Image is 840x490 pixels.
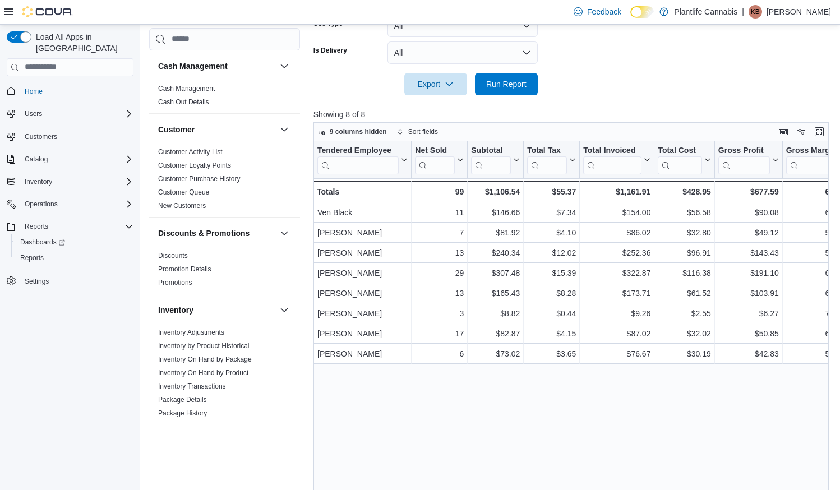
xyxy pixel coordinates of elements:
[317,206,408,219] div: Ven Black
[158,148,223,156] a: Customer Activity List
[158,201,206,210] span: New Customers
[11,250,138,266] button: Reports
[158,251,188,260] span: Discounts
[2,128,138,145] button: Customers
[471,246,520,260] div: $240.34
[718,206,779,219] div: $90.08
[158,188,209,197] span: Customer Queue
[2,174,138,189] button: Inventory
[471,307,520,320] div: $8.82
[158,124,275,135] button: Customer
[527,145,567,156] div: Total Tax
[317,185,408,198] div: Totals
[658,145,701,174] div: Total Cost
[527,286,576,300] div: $8.28
[20,197,62,211] button: Operations
[415,226,464,239] div: 7
[20,85,47,98] a: Home
[313,46,347,55] label: Is Delivery
[158,98,209,106] a: Cash Out Details
[583,145,641,156] div: Total Invoiced
[527,145,567,174] div: Total Tax
[16,235,133,249] span: Dashboards
[583,145,650,174] button: Total Invoiced
[20,107,47,121] button: Users
[158,279,192,286] a: Promotions
[278,123,291,136] button: Customer
[158,174,241,183] span: Customer Purchase History
[742,5,744,19] p: |
[158,409,207,418] span: Package History
[471,226,520,239] div: $81.92
[158,355,252,363] a: Inventory On Hand by Package
[317,145,399,156] div: Tendered Employee
[317,347,408,360] div: [PERSON_NAME]
[317,327,408,340] div: [PERSON_NAME]
[25,109,42,118] span: Users
[486,78,527,90] span: Run Report
[158,61,275,72] button: Cash Management
[158,147,223,156] span: Customer Activity List
[158,252,188,260] a: Discounts
[317,226,408,239] div: [PERSON_NAME]
[471,145,511,174] div: Subtotal
[527,185,576,198] div: $55.37
[317,286,408,300] div: [PERSON_NAME]
[415,145,455,156] div: Net Sold
[658,266,710,280] div: $116.38
[31,31,133,54] span: Load All Apps in [GEOGRAPHIC_DATA]
[278,303,291,317] button: Inventory
[330,127,387,136] span: 9 columns hidden
[158,409,207,417] a: Package History
[583,145,641,174] div: Total Invoiced
[583,286,650,300] div: $173.71
[149,326,300,478] div: Inventory
[471,327,520,340] div: $82.87
[415,246,464,260] div: 13
[718,145,770,156] div: Gross Profit
[16,235,70,249] a: Dashboards
[158,61,228,72] h3: Cash Management
[2,83,138,99] button: Home
[415,145,455,174] div: Net Sold
[158,355,252,364] span: Inventory On Hand by Package
[158,202,206,210] a: New Customers
[415,266,464,280] div: 29
[393,125,442,138] button: Sort fields
[158,304,193,316] h3: Inventory
[158,304,275,316] button: Inventory
[278,226,291,240] button: Discounts & Promotions
[20,275,53,288] a: Settings
[387,41,538,64] button: All
[158,368,248,377] span: Inventory On Hand by Product
[471,145,511,156] div: Subtotal
[314,125,391,138] button: 9 columns hidden
[20,175,133,188] span: Inventory
[149,145,300,217] div: Customer
[158,188,209,196] a: Customer Queue
[158,395,207,404] span: Package Details
[20,107,133,121] span: Users
[475,73,538,95] button: Run Report
[718,307,779,320] div: $6.27
[158,382,226,390] a: Inventory Transactions
[149,249,300,294] div: Discounts & Promotions
[20,274,133,288] span: Settings
[20,220,133,233] span: Reports
[20,152,133,166] span: Catalog
[583,347,650,360] div: $76.67
[158,369,248,377] a: Inventory On Hand by Product
[718,266,779,280] div: $191.10
[415,327,464,340] div: 17
[317,246,408,260] div: [PERSON_NAME]
[718,246,779,260] div: $143.43
[158,98,209,107] span: Cash Out Details
[278,59,291,73] button: Cash Management
[317,145,399,174] div: Tendered Employee
[471,286,520,300] div: $165.43
[158,265,211,274] span: Promotion Details
[658,347,710,360] div: $30.19
[158,84,215,93] span: Cash Management
[718,286,779,300] div: $103.91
